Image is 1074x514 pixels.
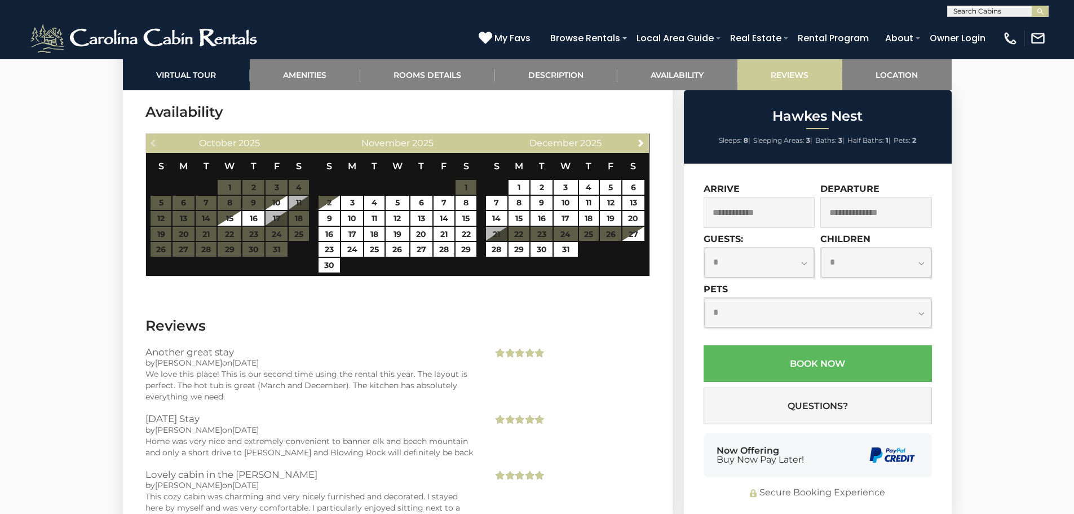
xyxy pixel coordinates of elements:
div: Secure Booking Experience [704,486,932,499]
a: 24 [341,242,363,257]
a: 2 [531,180,553,195]
a: 12 [386,211,409,226]
li: | [719,133,750,148]
a: 10 [554,196,577,210]
span: Thursday [251,161,257,172]
a: 26 [386,242,409,257]
a: 27 [622,227,644,241]
span: Wednesday [224,161,235,172]
a: 20 [622,211,644,226]
label: Guests: [704,234,743,244]
img: mail-regular-white.png [1030,30,1046,46]
a: 16 [319,227,341,241]
a: 2 [319,196,341,210]
a: Location [842,59,952,90]
li: | [753,133,812,148]
span: Sleeping Areas: [753,136,805,144]
a: 11 [579,196,599,210]
span: [PERSON_NAME] [155,480,222,490]
a: 16 [242,211,264,226]
strong: 1 [886,136,889,144]
a: 3 [554,180,577,195]
span: Thursday [586,161,591,172]
a: 6 [622,180,644,195]
h3: Lovely cabin in the [PERSON_NAME] [145,469,476,480]
label: Arrive [704,183,740,194]
span: Buy Now Pay Later! [717,455,804,464]
a: 15 [218,211,241,226]
a: 22 [456,227,476,241]
span: Saturday [296,161,302,172]
a: 7 [486,196,507,210]
a: 12 [600,196,621,210]
a: Real Estate [724,28,787,48]
a: 18 [579,211,599,226]
a: 3 [341,196,363,210]
a: Next [634,135,648,150]
span: Pets: [894,136,911,144]
span: Sunday [494,161,500,172]
a: Local Area Guide [631,28,719,48]
a: 14 [434,211,454,226]
span: Tuesday [372,161,377,172]
div: Home was very nice and extremely convenient to banner elk and beech mountain and only a short dri... [145,436,476,458]
span: [PERSON_NAME] [155,358,222,368]
a: 15 [456,211,476,226]
a: Amenities [250,59,360,90]
a: 8 [456,196,476,210]
span: [DATE] [232,358,259,368]
a: 13 [410,211,432,226]
a: 4 [579,180,599,195]
a: 19 [600,211,621,226]
h3: Availability [145,102,650,122]
a: 30 [319,258,341,273]
span: [PERSON_NAME] [155,425,222,435]
a: 17 [341,227,363,241]
a: 11 [364,211,384,226]
span: Saturday [630,161,636,172]
a: Owner Login [924,28,991,48]
img: White-1-2.png [28,21,262,55]
a: 16 [531,211,553,226]
div: by on [145,357,476,368]
div: Now Offering [717,446,804,464]
strong: 3 [838,136,842,144]
span: November [361,138,410,148]
img: phone-regular-white.png [1002,30,1018,46]
a: Availability [617,59,737,90]
h3: Reviews [145,316,650,336]
a: 25 [364,242,384,257]
span: Saturday [463,161,469,172]
span: Monday [348,161,356,172]
a: 9 [531,196,553,210]
a: 10 [266,196,288,210]
a: 10 [341,211,363,226]
strong: 3 [806,136,810,144]
a: 28 [434,242,454,257]
span: Friday [608,161,613,172]
h3: [DATE] Stay [145,414,476,424]
li: | [847,133,891,148]
a: 20 [410,227,432,241]
a: 18 [364,227,384,241]
a: 5 [386,196,409,210]
a: 14 [486,211,507,226]
div: We love this place! This is our second time using the rental this year. The layout is perfect. Th... [145,368,476,402]
a: 27 [410,242,432,257]
a: Rental Program [792,28,874,48]
div: by on [145,480,476,491]
span: Friday [274,161,280,172]
span: Next [637,138,646,147]
span: My Favs [494,31,531,45]
span: Monday [179,161,188,172]
span: Sunday [158,161,164,172]
div: by on [145,424,476,436]
a: 9 [319,211,341,226]
button: Book Now [704,345,932,382]
a: 6 [410,196,432,210]
a: 8 [509,196,529,210]
span: 2025 [580,138,602,148]
span: Baths: [815,136,837,144]
span: Thursday [418,161,424,172]
a: 30 [531,242,553,257]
